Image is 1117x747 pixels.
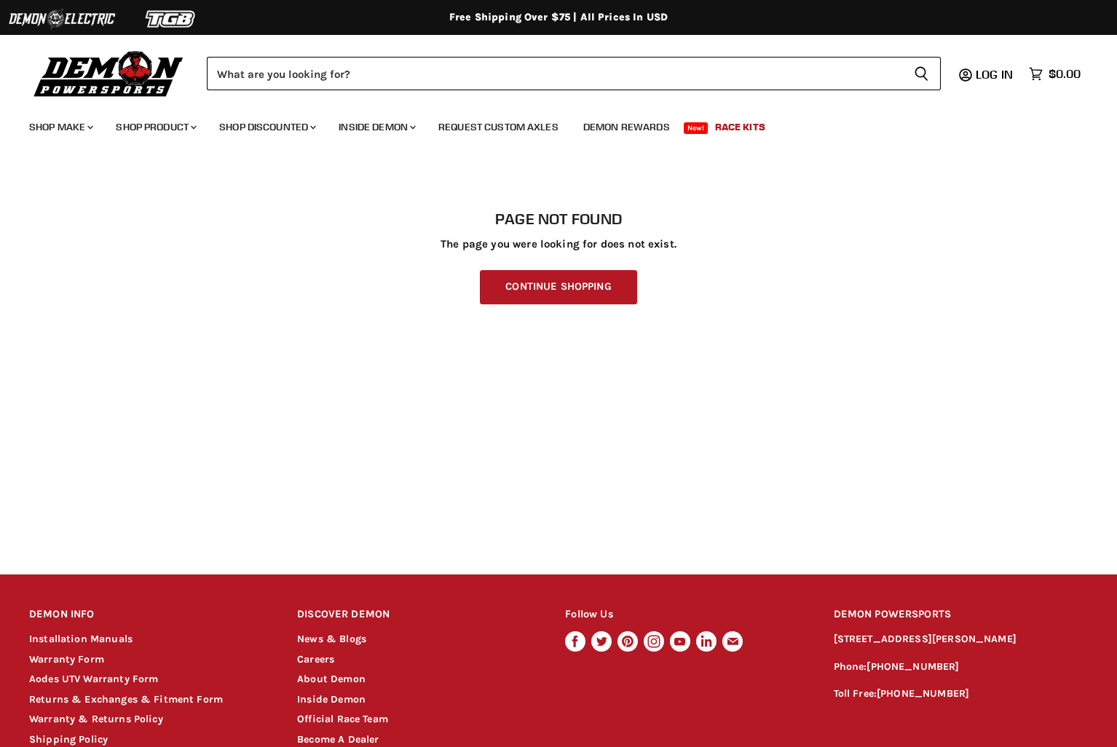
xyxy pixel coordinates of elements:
[572,112,681,142] a: Demon Rewards
[297,598,538,632] h2: DISCOVER DEMON
[902,57,941,90] button: Search
[297,633,366,645] a: News & Blogs
[297,733,379,746] a: Become A Dealer
[29,238,1088,250] p: The page you were looking for does not exist.
[684,122,709,134] span: New!
[29,673,158,685] a: Aodes UTV Warranty Form
[834,659,1088,676] p: Phone:
[117,5,226,33] img: TGB Logo 2
[704,112,776,142] a: Race Kits
[867,660,959,673] a: [PHONE_NUMBER]
[29,733,108,746] a: Shipping Policy
[208,112,325,142] a: Shop Discounted
[105,112,205,142] a: Shop Product
[480,270,636,304] a: Continue Shopping
[29,693,223,705] a: Returns & Exchanges & Fitment Form
[29,633,133,645] a: Installation Manuals
[1049,67,1081,81] span: $0.00
[877,687,969,700] a: [PHONE_NUMBER]
[29,47,189,99] img: Demon Powersports
[18,106,1077,142] ul: Main menu
[297,653,334,665] a: Careers
[29,598,270,632] h2: DEMON INFO
[976,67,1013,82] span: Log in
[834,686,1088,703] p: Toll Free:
[834,631,1088,648] p: [STREET_ADDRESS][PERSON_NAME]
[565,598,806,632] h2: Follow Us
[969,68,1022,81] a: Log in
[297,673,366,685] a: About Demon
[29,210,1088,228] h1: Page not found
[29,713,163,725] a: Warranty & Returns Policy
[834,598,1088,632] h2: DEMON POWERSPORTS
[328,112,425,142] a: Inside Demon
[7,5,117,33] img: Demon Electric Logo 2
[207,57,902,90] input: Search
[1022,63,1088,84] a: $0.00
[18,112,102,142] a: Shop Make
[207,57,941,90] form: Product
[297,713,388,725] a: Official Race Team
[29,653,104,665] a: Warranty Form
[427,112,569,142] a: Request Custom Axles
[297,693,366,705] a: Inside Demon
